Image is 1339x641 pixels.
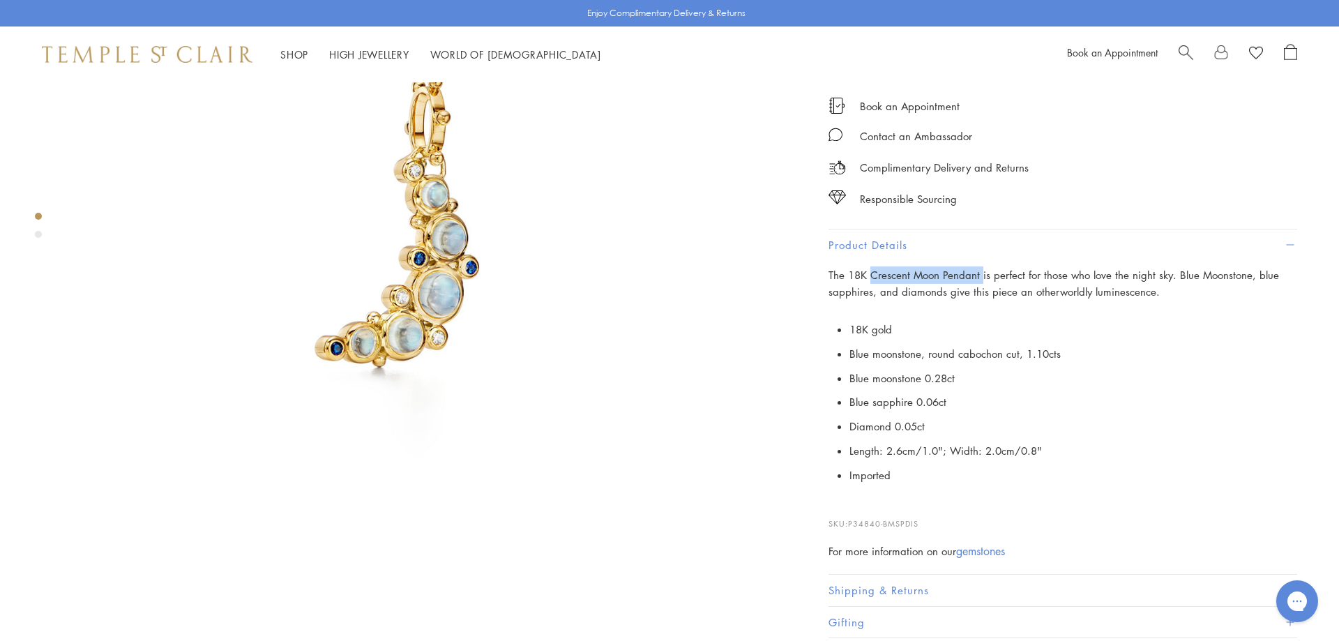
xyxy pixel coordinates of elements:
li: Diamond 0.05ct [849,414,1297,439]
button: Gifting [829,607,1297,638]
li: 18K gold [849,317,1297,342]
span: P34840-BMSPDIS [848,518,918,529]
a: Book an Appointment [860,98,960,114]
li: Blue moonstone 0.28ct [849,366,1297,391]
li: Length: 2.6cm/1.0"; Width: 2.0cm/0.8" [849,439,1297,463]
a: gemstones [956,543,1005,559]
p: Complimentary Delivery and Returns [860,159,1029,176]
img: icon_delivery.svg [829,159,846,176]
img: icon_appointment.svg [829,98,845,114]
a: Open Shopping Bag [1284,44,1297,65]
img: MessageIcon-01_2.svg [829,128,842,142]
p: SKU: [829,504,1297,530]
a: View Wishlist [1249,44,1263,65]
li: Blue sapphire 0.06ct [849,390,1297,414]
a: World of [DEMOGRAPHIC_DATA]World of [DEMOGRAPHIC_DATA] [430,47,601,61]
div: For more information on our [829,543,1297,560]
nav: Main navigation [280,46,601,63]
div: Product gallery navigation [35,209,42,249]
button: Shipping & Returns [829,575,1297,606]
a: High JewelleryHigh Jewellery [329,47,409,61]
div: Contact an Ambassador [860,128,972,145]
a: Book an Appointment [1067,45,1158,59]
iframe: Gorgias live chat messenger [1269,575,1325,627]
div: Responsible Sourcing [860,190,957,208]
a: ShopShop [280,47,308,61]
img: icon_sourcing.svg [829,190,846,204]
p: Enjoy Complimentary Delivery & Returns [587,6,746,20]
li: Imported [849,463,1297,488]
button: Product Details [829,229,1297,261]
span: The 18K Crescent Moon Pendant is perfect for those who love the night sky. Blue Moonstone, blue s... [829,268,1279,299]
img: Temple St. Clair [42,46,252,63]
a: Search [1179,44,1193,65]
li: Blue moonstone, round cabochon cut, 1.10cts [849,342,1297,366]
